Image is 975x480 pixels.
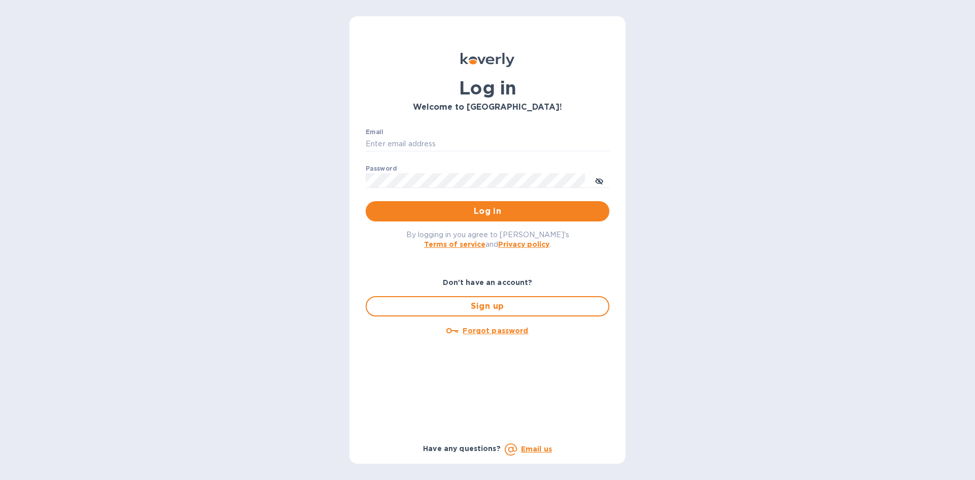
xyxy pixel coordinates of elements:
[423,444,501,453] b: Have any questions?
[366,103,609,112] h3: Welcome to [GEOGRAPHIC_DATA]!
[443,278,533,286] b: Don't have an account?
[366,296,609,316] button: Sign up
[463,327,528,335] u: Forgot password
[374,205,601,217] span: Log in
[461,53,514,67] img: Koverly
[366,201,609,221] button: Log in
[589,170,609,190] button: toggle password visibility
[366,137,609,152] input: Enter email address
[366,77,609,99] h1: Log in
[366,129,383,135] label: Email
[521,445,552,453] a: Email us
[424,240,485,248] a: Terms of service
[366,166,397,172] label: Password
[375,300,600,312] span: Sign up
[498,240,549,248] a: Privacy policy
[406,231,569,248] span: By logging in you agree to [PERSON_NAME]'s and .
